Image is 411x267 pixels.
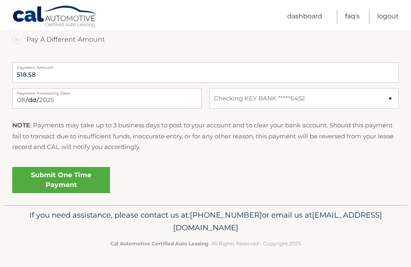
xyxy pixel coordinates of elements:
[377,9,399,24] a: Logout
[287,9,322,24] a: Dashboard
[16,239,395,248] p: - All Rights Reserved - Copyright 2025
[12,31,399,48] label: Pay A Different Amount
[12,88,202,109] input: Payment Date
[12,120,399,152] p: : Payments may take up to 3 business days to post to your account and to clear your bank account....
[12,62,399,83] input: Payment Amount
[12,62,399,69] label: Payment Amount
[16,209,395,235] p: If you need assistance, please contact us at: or email us at
[12,5,98,29] a: Cal Automotive
[12,88,202,95] label: Payment Processing Date
[110,240,208,247] strong: Cal Automotive Certified Auto Leasing
[12,121,30,129] strong: NOTE
[345,9,360,24] a: FAQ's
[12,167,110,193] a: Submit One Time Payment
[190,210,262,220] span: [PHONE_NUMBER]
